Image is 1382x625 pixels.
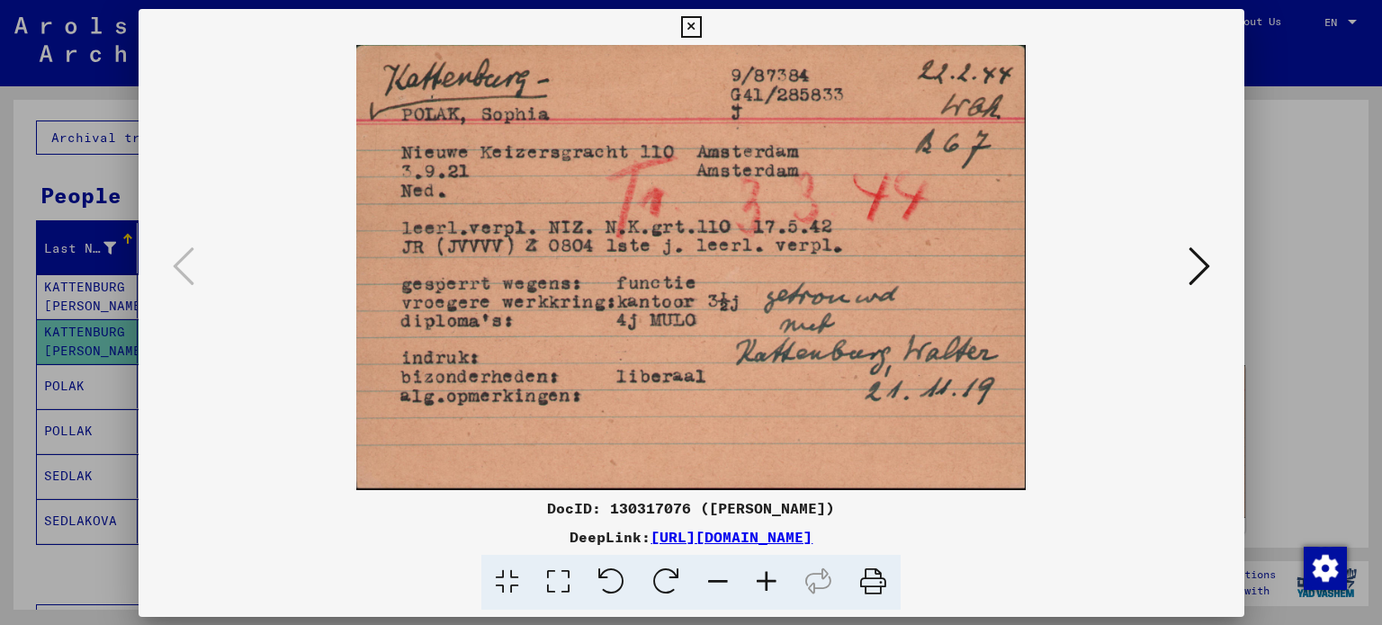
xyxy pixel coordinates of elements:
div: Change consent [1303,546,1346,589]
img: 001.jpg [200,45,1183,490]
div: DeepLink: [139,526,1244,548]
a: [URL][DOMAIN_NAME] [651,528,812,546]
img: Change consent [1304,547,1347,590]
div: DocID: 130317076 ([PERSON_NAME]) [139,497,1244,519]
